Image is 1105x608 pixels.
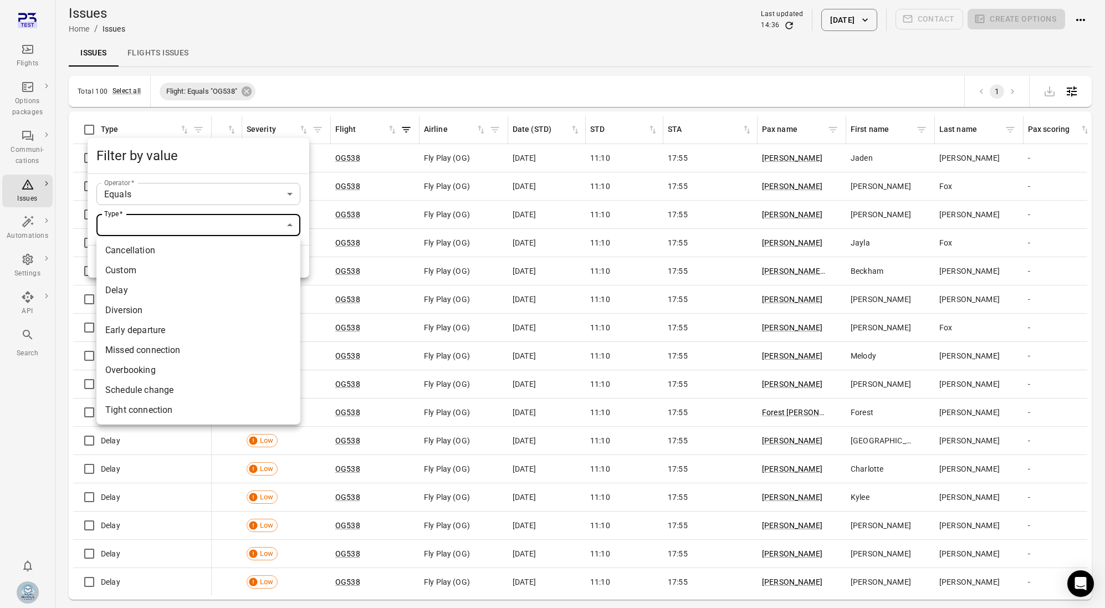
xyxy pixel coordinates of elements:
[96,320,300,340] li: Early departure
[96,241,300,260] li: Cancellation
[96,380,300,400] li: Schedule change
[96,280,300,300] li: Delay
[96,360,300,380] li: Overbooking
[96,340,300,360] li: Missed connection
[96,260,300,280] li: Custom
[96,400,300,420] li: Tight connection
[1067,570,1094,597] div: Open Intercom Messenger
[96,300,300,320] li: Diversion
